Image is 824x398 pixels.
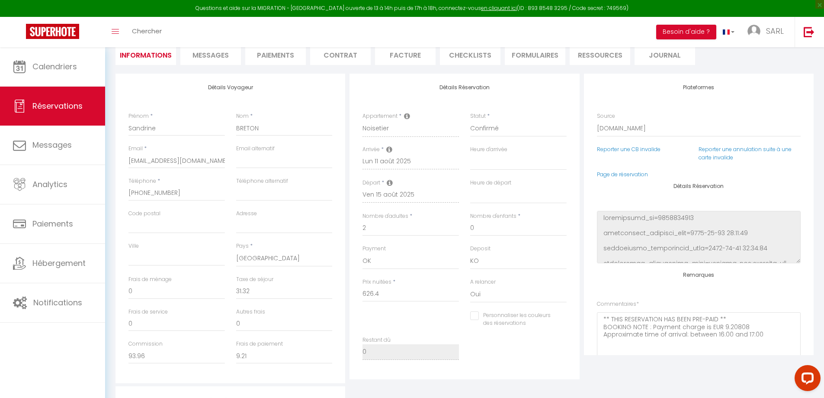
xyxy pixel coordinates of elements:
span: Messages [32,139,72,150]
h4: Détails Réservation [362,84,566,91]
label: Autres frais [236,308,265,316]
h4: Plateformes [597,84,801,91]
li: Contrat [310,44,371,65]
span: Chercher [132,26,162,36]
span: Messages [192,50,229,60]
li: FORMULAIRES [505,44,565,65]
a: ... SARL [741,17,795,47]
li: CHECKLISTS [440,44,500,65]
button: Besoin d'aide ? [656,25,716,39]
li: Ressources [570,44,630,65]
a: Reporter une annulation suite à une carte invalide [699,146,792,161]
label: Nombre d'adultes [362,212,408,220]
label: Nombre d'enfants [470,212,516,220]
label: Taxe de séjour [236,275,273,284]
li: Informations [115,44,176,65]
span: Réservations [32,100,83,111]
h4: Détails Voyageur [128,84,332,91]
label: Adresse [236,210,257,218]
a: en cliquant ici [481,4,517,12]
iframe: LiveChat chat widget [788,362,824,398]
span: Hébergement [32,258,86,269]
label: Téléphone alternatif [236,177,288,185]
h4: Remarques [597,272,801,278]
label: Frais de ménage [128,275,172,284]
label: Commentaires [597,300,639,308]
a: Page de réservation [597,171,648,178]
label: Départ [362,179,380,187]
label: Source [597,112,615,120]
label: Code postal [128,210,160,218]
a: Chercher [125,17,168,47]
img: logout [804,26,814,37]
label: Appartement [362,112,398,120]
label: A relancer [470,278,496,286]
label: Nom [236,112,249,120]
img: ... [747,25,760,38]
li: Facture [375,44,436,65]
label: Pays [236,242,249,250]
label: Payment [362,245,386,253]
li: Journal [635,44,695,65]
span: Notifications [33,297,82,308]
label: Frais de paiement [236,340,283,348]
img: Super Booking [26,24,79,39]
li: Paiements [245,44,306,65]
label: Téléphone [128,177,156,185]
label: Prénom [128,112,149,120]
a: Reporter une CB invalide [597,146,660,153]
label: Restant dû [362,336,391,344]
label: Heure d'arrivée [470,146,507,154]
span: Paiements [32,218,73,229]
label: Arrivée [362,146,380,154]
span: Calendriers [32,61,77,72]
label: Frais de service [128,308,168,316]
span: Analytics [32,179,67,190]
label: Email alternatif [236,145,275,153]
label: Ville [128,242,139,250]
span: SARL [766,26,784,36]
label: Commission [128,340,163,348]
label: Deposit [470,245,491,253]
label: Statut [470,112,486,120]
label: Email [128,145,143,153]
label: Prix nuitées [362,278,391,286]
label: Heure de départ [470,179,511,187]
h4: Détails Réservation [597,183,801,189]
